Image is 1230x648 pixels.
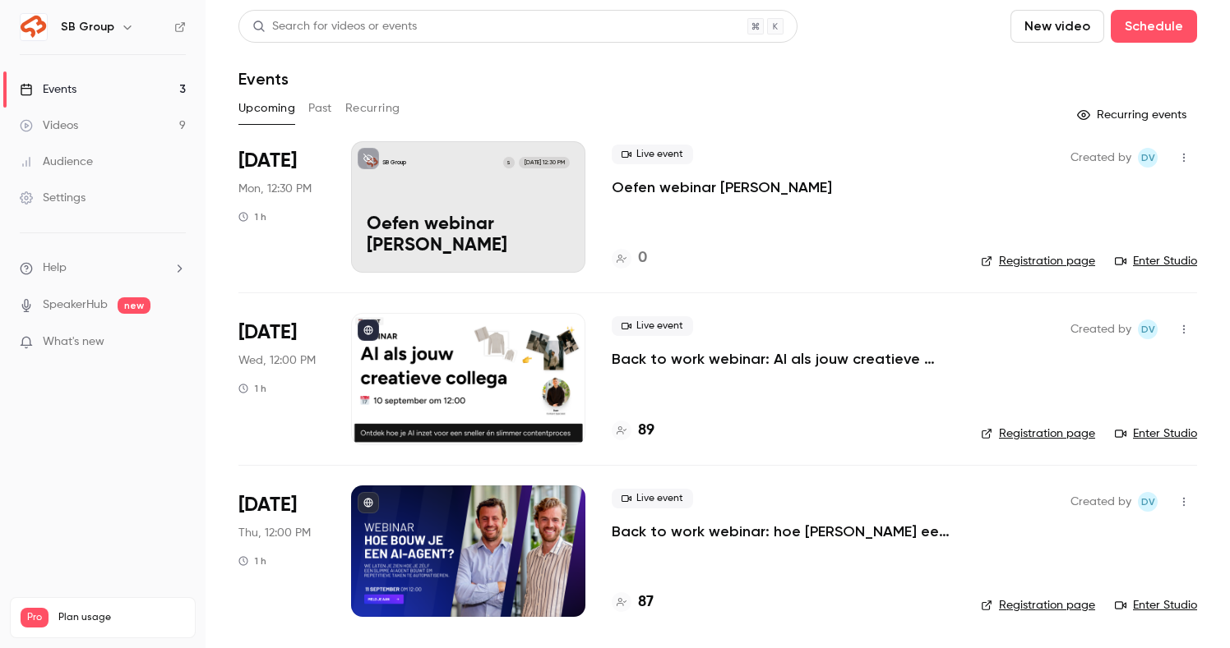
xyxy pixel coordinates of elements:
[238,554,266,568] div: 1 h
[638,591,654,614] h4: 87
[1138,148,1158,168] span: Dante van der heijden
[238,485,325,617] div: Sep 11 Thu, 12:00 PM (Europe/Amsterdam)
[20,260,186,277] li: help-dropdown-opener
[612,145,693,164] span: Live event
[238,141,325,273] div: Sep 8 Mon, 12:30 PM (Europe/Amsterdam)
[1111,10,1197,43] button: Schedule
[308,95,332,122] button: Past
[612,489,693,508] span: Live event
[238,382,266,395] div: 1 h
[981,425,1095,442] a: Registration page
[238,492,297,518] span: [DATE]
[21,14,47,40] img: SB Group
[43,260,67,277] span: Help
[1070,148,1131,168] span: Created by
[1070,102,1197,128] button: Recurring events
[238,525,311,541] span: Thu, 12:00 PM
[367,214,570,257] p: Oefen webinar [PERSON_NAME]
[1138,319,1158,339] span: Dante van der heijden
[502,156,516,169] div: S
[1141,148,1155,168] span: Dv
[1010,10,1104,43] button: New video
[1115,253,1197,269] a: Enter Studio
[1115,597,1197,614] a: Enter Studio
[1141,319,1155,339] span: Dv
[612,316,693,336] span: Live event
[43,296,108,314] a: SpeakerHub
[20,190,86,206] div: Settings
[58,611,185,624] span: Plan usage
[238,95,295,122] button: Upcoming
[1115,425,1197,442] a: Enter Studio
[1070,492,1131,512] span: Created by
[238,148,297,174] span: [DATE]
[118,297,150,314] span: new
[238,69,289,89] h1: Events
[612,420,654,442] a: 89
[238,319,297,346] span: [DATE]
[20,154,93,170] div: Audience
[612,247,647,269] a: 0
[20,81,76,98] div: Events
[238,352,316,369] span: Wed, 12:00 PM
[238,210,266,223] div: 1 h
[638,247,647,269] h4: 0
[612,591,654,614] a: 87
[1141,492,1155,512] span: Dv
[519,157,569,168] span: [DATE] 12:30 PM
[612,522,955,541] a: Back to work webinar: hoe [PERSON_NAME] een eigen AI agent?
[638,420,654,442] h4: 89
[1138,492,1158,512] span: Dante van der heijden
[21,608,49,627] span: Pro
[382,159,406,167] p: SB Group
[345,95,400,122] button: Recurring
[612,177,832,197] a: Oefen webinar [PERSON_NAME]
[612,349,955,369] a: Back to work webinar: AI als jouw creatieve collega
[20,117,78,134] div: Videos
[238,313,325,444] div: Sep 10 Wed, 12:00 PM (Europe/Amsterdam)
[238,181,312,197] span: Mon, 12:30 PM
[981,597,1095,614] a: Registration page
[252,18,417,35] div: Search for videos or events
[61,19,114,35] h6: SB Group
[1070,319,1131,339] span: Created by
[351,141,585,273] a: Oefen webinar PatrickSB GroupS[DATE] 12:30 PMOefen webinar [PERSON_NAME]
[981,253,1095,269] a: Registration page
[43,333,104,351] span: What's new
